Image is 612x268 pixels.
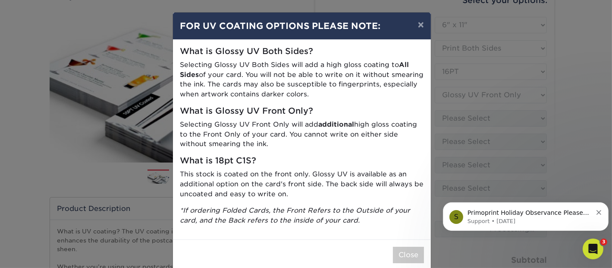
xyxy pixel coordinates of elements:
p: Selecting Glossy UV Both Sides will add a high gloss coating to of your card. You will not be abl... [180,60,424,99]
h4: FOR UV COATING OPTIONS PLEASE NOTE: [180,19,424,32]
button: Close [393,247,424,263]
h5: What is Glossy UV Front Only? [180,106,424,116]
iframe: Intercom live chat [583,239,603,259]
strong: All Sides [180,61,409,79]
button: × [411,13,431,37]
span: 3 [600,239,607,246]
i: *If ordering Folded Cards, the Front Refers to the Outside of your card, and the Back refers to t... [180,206,410,224]
iframe: Intercom notifications message [439,184,612,245]
p: This stock is coated on the front only. Glossy UV is available as an additional option on the car... [180,169,424,199]
strong: additional [318,120,354,128]
p: Selecting Glossy UV Front Only will add high gloss coating to the Front Only of your card. You ca... [180,120,424,149]
h5: What is Glossy UV Both Sides? [180,47,424,57]
h5: What is 18pt C1S? [180,156,424,166]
